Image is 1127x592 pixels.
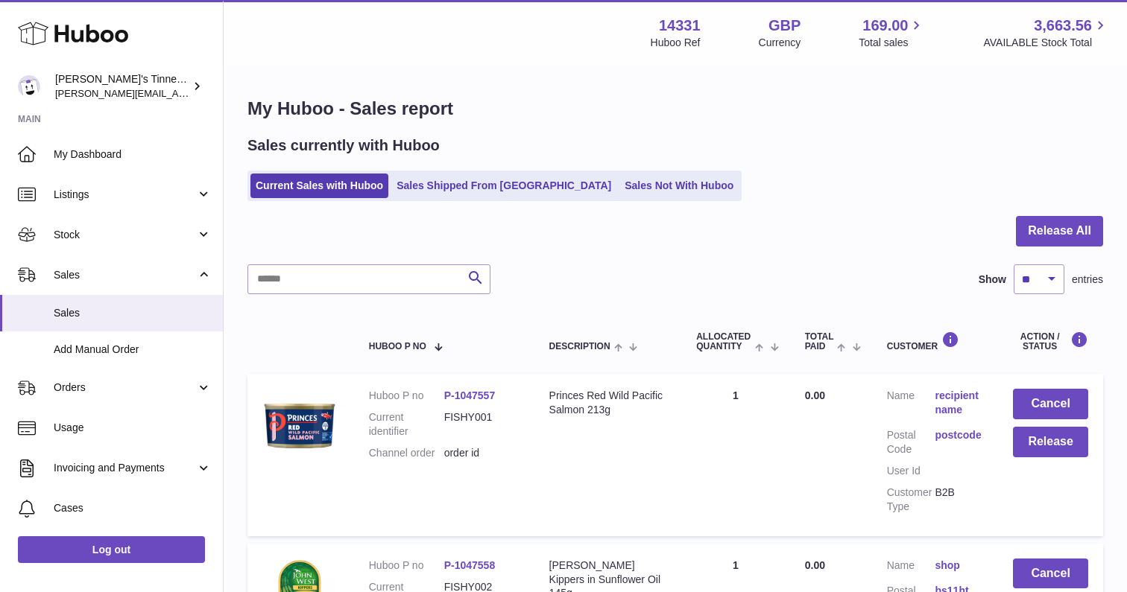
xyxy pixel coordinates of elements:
a: shop [935,558,983,573]
dt: Channel order [369,446,444,460]
a: postcode [935,428,983,442]
a: Sales Shipped From [GEOGRAPHIC_DATA] [391,174,616,198]
dt: Customer Type [887,486,935,514]
a: recipient name [935,389,983,417]
span: Cases [54,501,212,515]
dd: FISHY001 [444,410,520,439]
button: Release All [1016,216,1103,246]
span: Orders [54,381,196,395]
div: Currency [759,36,801,50]
span: [PERSON_NAME][EMAIL_ADDRESS][PERSON_NAME][DOMAIN_NAME] [55,87,379,99]
span: Usage [54,421,212,435]
span: My Dashboard [54,147,212,162]
span: Total sales [859,36,925,50]
div: Customer [887,331,984,351]
span: 0.00 [805,559,825,571]
dt: Name [887,558,935,576]
a: Sales Not With Huboo [619,174,739,198]
a: 3,663.56 AVAILABLE Stock Total [983,16,1109,50]
a: P-1047558 [444,559,496,571]
button: Cancel [1013,558,1088,589]
td: 1 [681,374,790,535]
strong: 14331 [659,16,701,36]
dt: Current identifier [369,410,444,439]
h2: Sales currently with Huboo [247,136,440,156]
dt: Name [887,389,935,421]
strong: GBP [768,16,801,36]
span: Huboo P no [369,342,426,351]
dt: User Id [887,464,935,478]
button: Release [1013,427,1088,457]
h1: My Huboo - Sales report [247,97,1103,121]
a: 169.00 Total sales [859,16,925,50]
dt: Huboo P no [369,558,444,573]
div: Action / Status [1013,331,1088,351]
span: Total paid [805,332,834,351]
span: 0.00 [805,389,825,401]
img: 143311749652467.jpg [262,389,337,463]
span: AVAILABLE Stock Total [983,36,1109,50]
dt: Huboo P no [369,389,444,403]
span: Sales [54,268,196,282]
span: Sales [54,306,212,320]
span: Invoicing and Payments [54,461,196,475]
a: Log out [18,536,205,563]
a: P-1047557 [444,389,496,401]
button: Cancel [1013,389,1088,419]
span: Stock [54,228,196,242]
div: Huboo Ref [651,36,701,50]
span: 169.00 [862,16,908,36]
span: 3,663.56 [1034,16,1092,36]
a: Current Sales with Huboo [250,174,388,198]
span: Description [549,342,610,351]
span: entries [1072,273,1103,287]
img: peter.colbert@hubbo.com [18,75,40,98]
span: Listings [54,188,196,202]
div: Princes Red Wild Pacific Salmon 213g [549,389,667,417]
div: [PERSON_NAME]'s Tinned Fish Ltd [55,72,189,101]
span: Add Manual Order [54,343,212,357]
label: Show [979,273,1006,287]
dd: B2B [935,486,983,514]
dd: order id [444,446,520,460]
span: ALLOCATED Quantity [696,332,751,351]
dt: Postal Code [887,428,935,456]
